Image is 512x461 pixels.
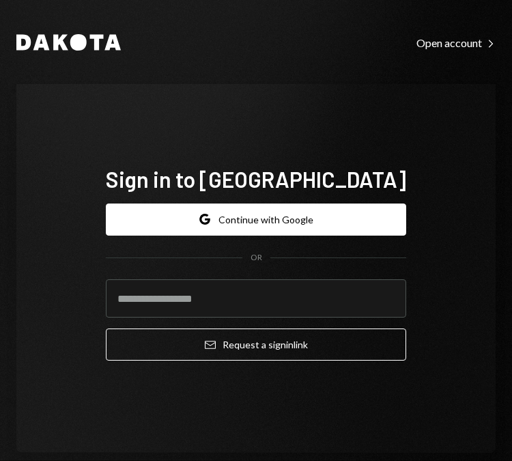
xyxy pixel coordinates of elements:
[106,204,406,236] button: Continue with Google
[106,165,406,193] h1: Sign in to [GEOGRAPHIC_DATA]
[416,35,496,50] a: Open account
[106,329,406,361] button: Request a signinlink
[251,252,262,264] div: OR
[416,36,496,50] div: Open account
